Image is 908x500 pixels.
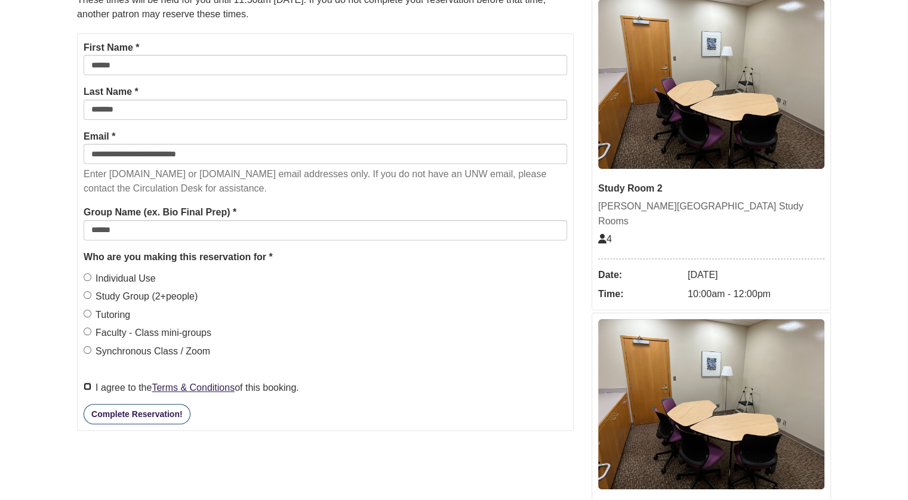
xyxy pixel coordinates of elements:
[598,199,824,229] div: [PERSON_NAME][GEOGRAPHIC_DATA] Study Rooms
[84,40,139,55] label: First Name *
[84,344,210,359] label: Synchronous Class / Zoom
[84,271,156,286] label: Individual Use
[84,382,91,390] input: I agree to theTerms & Conditionsof this booking.
[84,84,138,100] label: Last Name *
[688,285,824,304] dd: 10:00am - 12:00pm
[84,346,91,354] input: Synchronous Class / Zoom
[84,273,91,281] input: Individual Use
[84,291,91,299] input: Study Group (2+people)
[688,266,824,285] dd: [DATE]
[152,382,235,393] a: Terms & Conditions
[84,328,91,335] input: Faculty - Class mini-groups
[598,266,682,285] dt: Date:
[598,319,824,489] img: Study Room 2
[84,307,130,323] label: Tutoring
[84,205,236,220] label: Group Name (ex. Bio Final Prep) *
[84,310,91,317] input: Tutoring
[84,289,198,304] label: Study Group (2+people)
[84,167,567,196] p: Enter [DOMAIN_NAME] or [DOMAIN_NAME] email addresses only. If you do not have an UNW email, pleas...
[598,181,824,196] div: Study Room 2
[84,325,211,341] label: Faculty - Class mini-groups
[84,404,190,424] button: Complete Reservation!
[598,285,682,304] dt: Time:
[84,249,567,265] legend: Who are you making this reservation for *
[84,129,115,144] label: Email *
[598,234,612,244] span: The capacity of this space
[84,380,299,396] label: I agree to the of this booking.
